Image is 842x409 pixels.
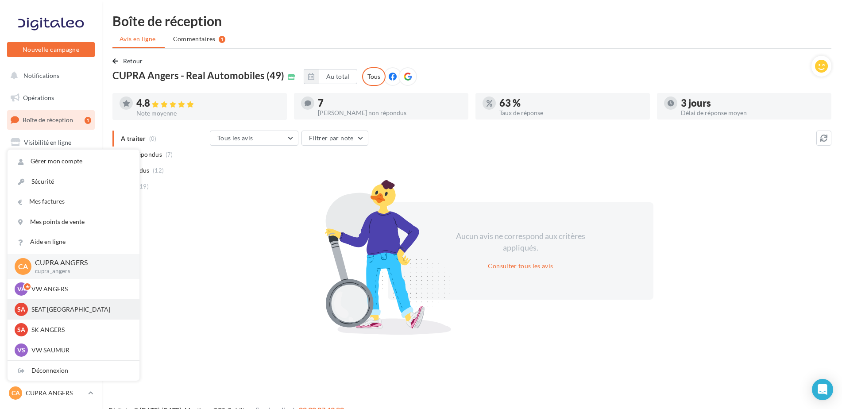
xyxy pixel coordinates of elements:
span: SA [17,305,25,314]
div: Boîte de réception [112,14,831,27]
button: Filtrer par note [301,131,368,146]
button: Notifications [5,66,93,85]
a: Mes points de vente [8,212,139,232]
p: VW ANGERS [31,285,129,293]
div: 63 % [499,98,643,108]
span: (19) [138,183,149,190]
a: Campagnes [5,155,97,174]
div: 1 [219,36,225,43]
span: (12) [153,167,164,174]
a: Visibilité en ligne [5,133,97,152]
a: Sécurité [8,172,139,192]
span: CUPRA Angers - Real Automobiles (49) [112,71,284,81]
button: Tous les avis [210,131,298,146]
div: Open Intercom Messenger [812,379,833,400]
div: 3 jours [681,98,824,108]
button: Consulter tous les avis [484,261,556,271]
span: Non répondus [121,150,162,159]
button: Retour [112,56,147,66]
span: CA [12,389,20,397]
div: Tous [362,67,386,86]
span: Notifications [23,72,59,79]
span: Visibilité en ligne [24,139,71,146]
button: Au total [304,69,357,84]
div: Délai de réponse moyen [681,110,824,116]
div: Déconnexion [8,361,139,381]
p: SK ANGERS [31,325,129,334]
a: Opérations [5,89,97,107]
span: Opérations [23,94,54,101]
a: Calendrier [5,221,97,240]
p: cupra_angers [35,267,125,275]
p: SEAT [GEOGRAPHIC_DATA] [31,305,129,314]
a: Médiathèque [5,199,97,218]
a: Aide en ligne [8,232,139,252]
div: Taux de réponse [499,110,643,116]
span: Boîte de réception [23,116,73,123]
div: 4.8 [136,98,280,108]
div: Aucun avis ne correspond aux critères appliqués. [444,231,597,253]
span: SA [17,325,25,334]
span: Commentaires [173,35,216,43]
a: Contacts [5,177,97,196]
div: [PERSON_NAME] non répondus [318,110,461,116]
div: 1 [85,117,91,124]
span: (7) [166,151,173,158]
span: VS [17,346,25,355]
p: VW SAUMUR [31,346,129,355]
a: Mes factures [8,192,139,212]
span: VA [17,285,26,293]
a: Boîte de réception1 [5,110,97,129]
span: Tous les avis [217,134,253,142]
p: CUPRA ANGERS [26,389,85,397]
div: 7 [318,98,461,108]
p: CUPRA ANGERS [35,258,125,268]
a: PLV et print personnalisable [5,243,97,269]
a: Campagnes DataOnDemand [5,273,97,299]
button: Au total [319,69,357,84]
a: Gérer mon compte [8,151,139,171]
span: Retour [123,57,143,65]
div: Note moyenne [136,110,280,116]
button: Nouvelle campagne [7,42,95,57]
span: CA [18,261,28,271]
a: CA CUPRA ANGERS [7,385,95,401]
